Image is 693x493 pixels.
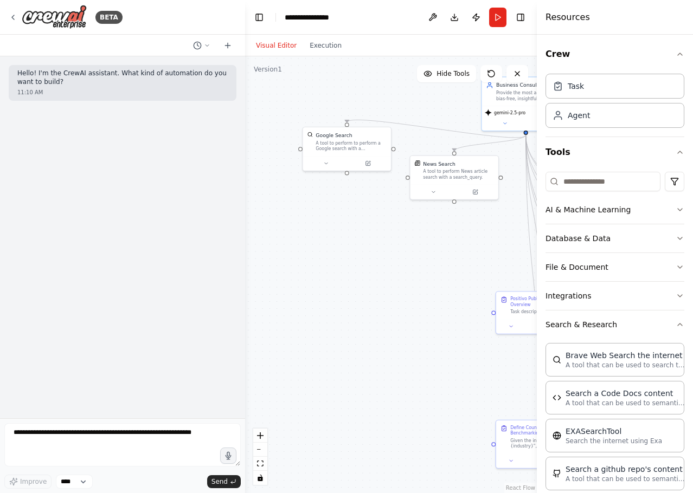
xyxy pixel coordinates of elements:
[414,160,420,166] img: SerplyNewsSearchTool
[494,110,525,116] span: gemini-2.5-pro
[17,88,228,96] div: 11:10 AM
[348,159,388,168] button: Open in side panel
[525,322,555,331] button: No output available
[566,464,685,475] div: Search a github repo's content
[496,82,566,89] div: Business Consultant
[189,39,215,52] button: Switch to previous chat
[546,282,684,310] button: Integrations
[307,132,313,138] img: SerpApiGoogleSearchTool
[95,11,123,24] div: BETA
[546,11,590,24] h4: Resources
[481,76,570,131] div: Business ConsultantProvide the most accurate, bias-free, insightful and actionable insights.gemin...
[254,65,282,74] div: Version 1
[566,399,685,407] p: A tool that can be used to semantic search a query from a Code Docs content.
[253,429,267,443] button: zoom in
[253,443,267,457] button: zoom out
[253,429,267,485] div: React Flow controls
[546,39,684,69] button: Crew
[343,115,529,142] g: Edge from 8851b080-2a08-40be-8aff-ed22cf0bf674 to 12f6f35e-f110-4b11-8c70-1454d941c6a7
[249,39,303,52] button: Visual Editor
[20,477,47,486] span: Improve
[316,132,352,139] div: Google Search
[496,90,566,101] div: Provide the most accurate, bias-free, insightful and actionable insights.
[566,426,662,437] div: EXASearchTool
[496,291,585,334] div: Positivo Public Information OverviewTask description
[566,388,685,399] div: Search a Code Docs content
[566,361,685,369] p: A tool that can be used to search the internet with a search_query.
[211,477,228,486] span: Send
[22,5,87,29] img: Logo
[510,309,580,315] div: Task description
[513,10,528,25] button: Hide right sidebar
[546,310,684,339] button: Search & Research
[303,39,348,52] button: Execution
[527,119,567,128] button: Open in side panel
[566,350,685,361] div: Brave Web Search the internet
[568,110,590,121] div: Agent
[546,196,684,224] button: AI & Machine Learning
[4,475,52,489] button: Improve
[553,469,561,478] img: GithubSearchTool
[510,425,580,436] div: Define Countries for Benchmarking
[546,137,684,167] button: Tools
[546,253,684,281] button: File & Document
[423,160,455,167] div: News Search
[219,39,236,52] button: Start a new chat
[316,140,387,152] div: A tool to perform to perform a Google search with a search_query.
[302,127,392,171] div: SerpApiGoogleSearchToolGoogle SearchA tool to perform to perform a Google search with a search_qu...
[566,437,662,445] p: Search the internet using Exa
[553,393,561,402] img: CodeDocsSearchTool
[252,10,267,25] button: Hide left sidebar
[525,457,555,465] button: No output available
[220,447,236,464] button: Click to speak your automation idea
[409,155,499,199] div: SerplyNewsSearchToolNews SearchA tool to perform News article search with a search_query.
[17,69,228,86] p: Hello! I'm the CrewAI assistant. What kind of automation do you want to build?
[496,420,585,469] div: Define Countries for BenchmarkingGiven the industry or segment "{industry}", and its relevant soc...
[546,224,684,252] button: Database & Data
[285,12,329,23] nav: breadcrumb
[253,457,267,471] button: fit view
[506,485,535,491] a: React Flow attribution
[423,169,494,180] div: A tool to perform News article search with a search_query.
[566,475,685,483] p: A tool that can be used to semantic search a query from a github repo's content. This is not the ...
[546,69,684,137] div: Crew
[451,135,529,151] g: Edge from 8851b080-2a08-40be-8aff-ed22cf0bf674 to 1f974feb-8a15-4abd-8381-40b3328ff8f1
[553,431,561,440] img: EXASearchTool
[437,69,470,78] span: Hide Tools
[510,296,580,307] div: Positivo Public Information Overview
[455,188,496,197] button: Open in side panel
[253,471,267,485] button: toggle interactivity
[207,475,241,488] button: Send
[553,355,561,364] img: BraveSearchTool
[568,81,584,92] div: Task
[510,438,580,449] div: Given the industry or segment "{industry}", and its relevant social and economic factors in {coun...
[417,65,476,82] button: Hide Tools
